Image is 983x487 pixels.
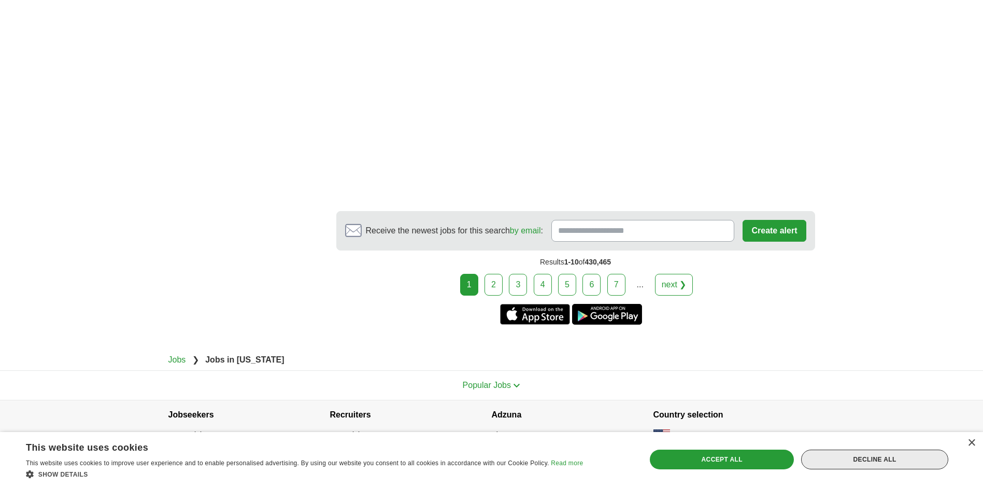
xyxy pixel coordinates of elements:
[168,430,208,439] a: Browse jobs
[38,471,88,478] span: Show details
[582,274,601,296] a: 6
[463,381,511,389] span: Popular Jobs
[366,225,543,237] span: Receive the newest jobs for this search :
[650,450,794,469] div: Accept all
[510,226,541,235] a: by email
[572,304,642,325] a: Get the Android app
[485,274,503,296] a: 2
[801,450,948,469] div: Decline all
[585,258,611,266] span: 430,465
[653,400,815,429] h4: Country selection
[967,439,975,447] div: Close
[655,274,693,296] a: next ❯
[26,460,549,467] span: This website uses cookies to improve user experience and to enable personalised advertising. By u...
[500,304,570,325] a: Get the iPhone app
[336,251,815,274] div: Results of
[26,438,557,454] div: This website uses cookies
[330,430,362,439] a: Post a job
[607,274,625,296] a: 7
[509,274,527,296] a: 3
[674,430,750,441] span: [GEOGRAPHIC_DATA]
[534,274,552,296] a: 4
[205,355,284,364] strong: Jobs in [US_STATE]
[492,430,511,439] a: About
[192,355,199,364] span: ❯
[753,430,777,441] button: change
[168,355,186,364] a: Jobs
[564,258,579,266] span: 1-10
[743,220,806,242] button: Create alert
[558,274,576,296] a: 5
[513,383,520,388] img: toggle icon
[630,274,650,295] div: ...
[460,274,478,296] div: 1
[653,429,670,442] img: US flag
[26,469,583,479] div: Show details
[551,460,583,467] a: Read more, opens a new window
